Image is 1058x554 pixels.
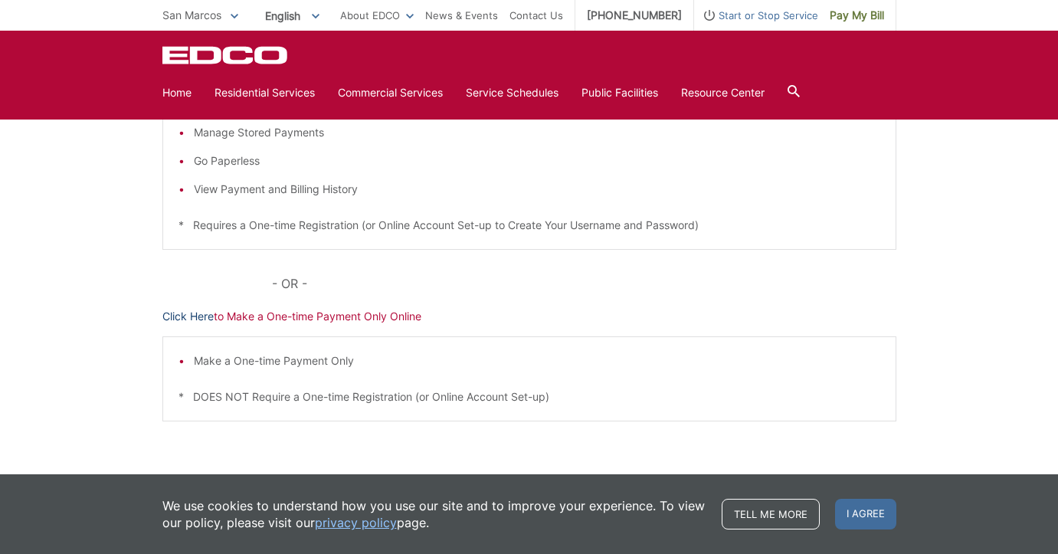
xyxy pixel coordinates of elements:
[466,84,558,101] a: Service Schedules
[194,181,880,198] li: View Payment and Billing History
[425,7,498,24] a: News & Events
[272,273,896,294] p: - OR -
[581,84,658,101] a: Public Facilities
[830,7,884,24] span: Pay My Bill
[254,3,331,28] span: English
[315,514,397,531] a: privacy policy
[194,152,880,169] li: Go Paperless
[722,499,820,529] a: Tell me more
[162,497,706,531] p: We use cookies to understand how you use our site and to improve your experience. To view our pol...
[162,8,221,21] span: San Marcos
[215,84,315,101] a: Residential Services
[338,84,443,101] a: Commercial Services
[194,124,880,141] li: Manage Stored Payments
[681,84,765,101] a: Resource Center
[835,499,896,529] span: I agree
[162,84,192,101] a: Home
[162,308,214,325] a: Click Here
[509,7,563,24] a: Contact Us
[194,352,880,369] li: Make a One-time Payment Only
[162,46,290,64] a: EDCD logo. Return to the homepage.
[179,388,880,405] p: * DOES NOT Require a One-time Registration (or Online Account Set-up)
[162,308,896,325] p: to Make a One-time Payment Only Online
[340,7,414,24] a: About EDCO
[179,217,880,234] p: * Requires a One-time Registration (or Online Account Set-up to Create Your Username and Password)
